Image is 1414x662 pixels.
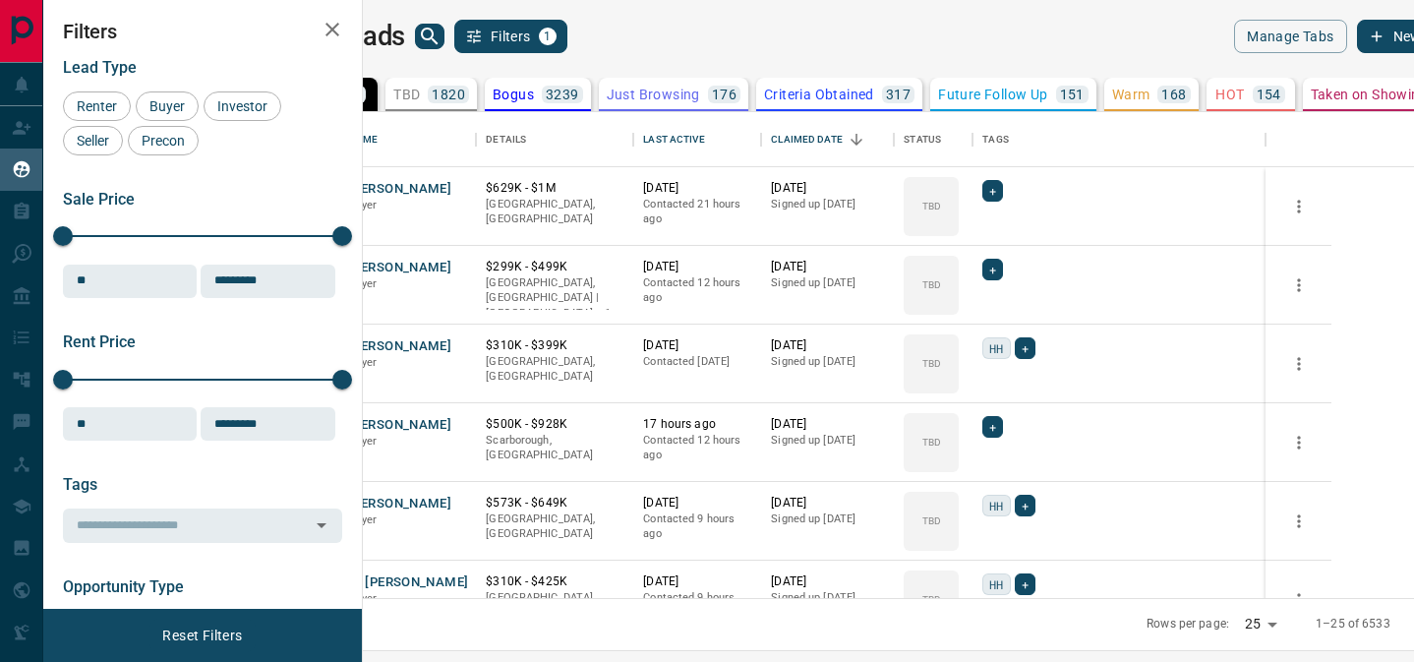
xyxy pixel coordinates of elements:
[210,98,274,114] span: Investor
[546,88,579,101] p: 3239
[486,180,623,197] p: $629K - $1M
[922,435,941,450] p: TBD
[348,337,451,356] button: [PERSON_NAME]
[486,416,623,433] p: $500K - $928K
[486,495,623,512] p: $573K - $649K
[771,590,884,606] p: Signed up [DATE]
[643,112,704,167] div: Last Active
[486,259,623,275] p: $299K - $499K
[643,433,751,463] p: Contacted 12 hours ago
[63,126,123,155] div: Seller
[70,98,124,114] span: Renter
[1215,88,1244,101] p: HOT
[771,416,884,433] p: [DATE]
[1257,88,1281,101] p: 154
[1022,574,1029,594] span: +
[982,416,1003,438] div: +
[894,112,972,167] div: Status
[1284,271,1314,300] button: more
[63,20,342,43] h2: Filters
[989,260,996,279] span: +
[1316,616,1390,632] p: 1–25 of 6533
[982,112,1009,167] div: Tags
[989,181,996,201] span: +
[541,30,555,43] span: 1
[771,112,843,167] div: Claimed Date
[348,416,451,435] button: [PERSON_NAME]
[308,512,335,539] button: Open
[843,126,870,153] button: Sort
[922,356,941,371] p: TBD
[493,88,534,101] p: Bogus
[771,573,884,590] p: [DATE]
[771,354,884,370] p: Signed up [DATE]
[63,190,135,209] span: Sale Price
[486,197,623,227] p: [GEOGRAPHIC_DATA], [GEOGRAPHIC_DATA]
[1284,428,1314,457] button: more
[348,495,451,513] button: [PERSON_NAME]
[643,180,751,197] p: [DATE]
[415,24,444,49] button: search button
[643,416,751,433] p: 17 hours ago
[643,197,751,227] p: Contacted 21 hours ago
[486,433,623,463] p: Scarborough, [GEOGRAPHIC_DATA]
[643,590,751,621] p: Contacted 9 hours ago
[486,512,623,542] p: [GEOGRAPHIC_DATA], [GEOGRAPHIC_DATA]
[135,133,192,149] span: Precon
[1234,20,1346,53] button: Manage Tabs
[63,332,136,351] span: Rent Price
[1022,338,1029,358] span: +
[771,275,884,291] p: Signed up [DATE]
[633,112,761,167] div: Last Active
[1015,573,1035,595] div: +
[989,338,1003,358] span: HH
[922,199,941,213] p: TBD
[1161,88,1186,101] p: 168
[904,112,941,167] div: Status
[938,88,1047,101] p: Future Follow Up
[348,112,378,167] div: Name
[486,354,623,385] p: [GEOGRAPHIC_DATA], [GEOGRAPHIC_DATA]
[761,112,894,167] div: Claimed Date
[771,433,884,449] p: Signed up [DATE]
[149,619,255,652] button: Reset Filters
[989,496,1003,515] span: HH
[764,88,874,101] p: Criteria Obtained
[70,133,116,149] span: Seller
[771,259,884,275] p: [DATE]
[348,573,468,592] button: G. [PERSON_NAME]
[643,354,751,370] p: Contacted [DATE]
[348,259,451,277] button: [PERSON_NAME]
[771,180,884,197] p: [DATE]
[643,512,751,542] p: Contacted 9 hours ago
[1147,616,1229,632] p: Rows per page:
[771,197,884,212] p: Signed up [DATE]
[643,259,751,275] p: [DATE]
[1015,337,1035,359] div: +
[922,592,941,607] p: TBD
[643,275,751,306] p: Contacted 12 hours ago
[454,20,567,53] button: Filters1
[143,98,192,114] span: Buyer
[607,88,700,101] p: Just Browsing
[486,573,623,590] p: $310K - $425K
[982,259,1003,280] div: +
[1284,507,1314,536] button: more
[63,475,97,494] span: Tags
[771,495,884,512] p: [DATE]
[989,574,1003,594] span: HH
[204,91,281,121] div: Investor
[771,337,884,354] p: [DATE]
[486,337,623,354] p: $310K - $399K
[432,88,465,101] p: 1820
[393,88,420,101] p: TBD
[136,91,199,121] div: Buyer
[643,495,751,512] p: [DATE]
[712,88,736,101] p: 176
[476,112,633,167] div: Details
[63,577,184,596] span: Opportunity Type
[1237,610,1284,638] div: 25
[348,180,451,199] button: [PERSON_NAME]
[1284,349,1314,379] button: more
[1060,88,1085,101] p: 151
